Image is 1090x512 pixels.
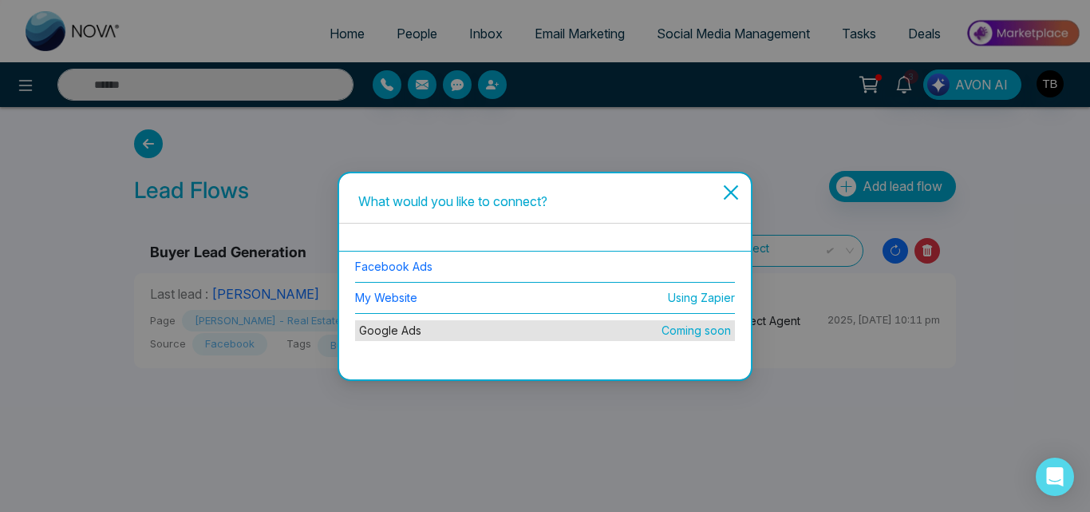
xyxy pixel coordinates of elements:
[358,192,732,210] div: What would you like to connect?
[355,260,432,273] a: Facebook Ads
[721,183,740,202] span: close
[710,173,751,229] button: Close
[1036,458,1074,496] div: Open Intercom Messenger
[355,291,417,304] a: My Website
[668,289,735,307] span: Using Zapier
